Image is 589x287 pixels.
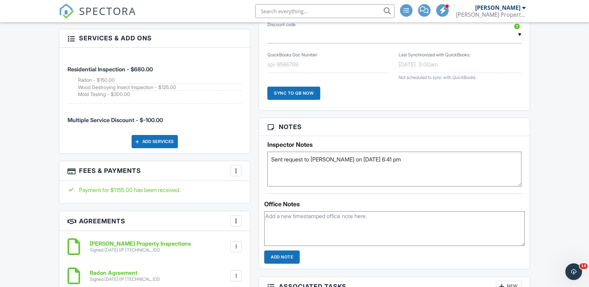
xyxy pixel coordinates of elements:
h3: Fees & Payments [59,161,250,181]
label: Last Synchronized with QuickBooks: [399,52,470,58]
input: Add Note [264,250,300,264]
h5: Inspector Notes [267,141,521,148]
label: Discount code [267,22,296,28]
div: Sheldahl Property Inspections [456,11,526,18]
li: Service: Residential Inspection [68,53,242,104]
div: Signed [DATE] (IP [TECHNICAL_ID]) [90,277,160,282]
label: QuickBooks Doc Number [267,52,317,58]
h3: Notes [259,118,530,136]
span: Not scheduled to sync with QuickBooks [399,75,476,80]
textarea: Sent request to [PERSON_NAME] on [DATE] 6:41 pm [267,152,521,186]
a: [PERSON_NAME] Property Inspections Signed [DATE] (IP [TECHNICAL_ID]) [90,241,191,253]
span: SPECTORA [79,3,136,18]
div: Payment for $1155.00 has been received. [68,186,242,194]
a: Radon Agreement Signed [DATE] (IP [TECHNICAL_ID]) [90,270,160,282]
h3: Agreements [59,211,250,231]
h3: Services & Add ons [59,29,250,47]
div: [PERSON_NAME] [475,4,520,11]
div: Sync to QB Now [267,87,320,100]
li: Add on: Wood Destroying Insect Inspection [78,84,242,91]
div: Signed [DATE] (IP [TECHNICAL_ID]) [90,247,191,253]
li: Add on: Mold Testing [78,91,242,98]
h6: Radon Agreement [90,270,160,276]
span: Multiple Service Discount - $-100.00 [68,117,163,123]
a: SPECTORA [59,9,136,24]
iframe: Intercom live chat [565,263,582,280]
input: Search everything... [255,4,394,18]
li: Manual fee: Multiple Service Discount [68,104,242,129]
span: 10 [580,263,588,269]
span: Residential Inspection - $680.00 [68,66,153,73]
img: The Best Home Inspection Software - Spectora [59,3,74,19]
div: Office Notes [264,201,525,208]
h6: [PERSON_NAME] Property Inspections [90,241,191,247]
div: Add Services [132,135,178,148]
li: Add on: Radon [78,77,242,84]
